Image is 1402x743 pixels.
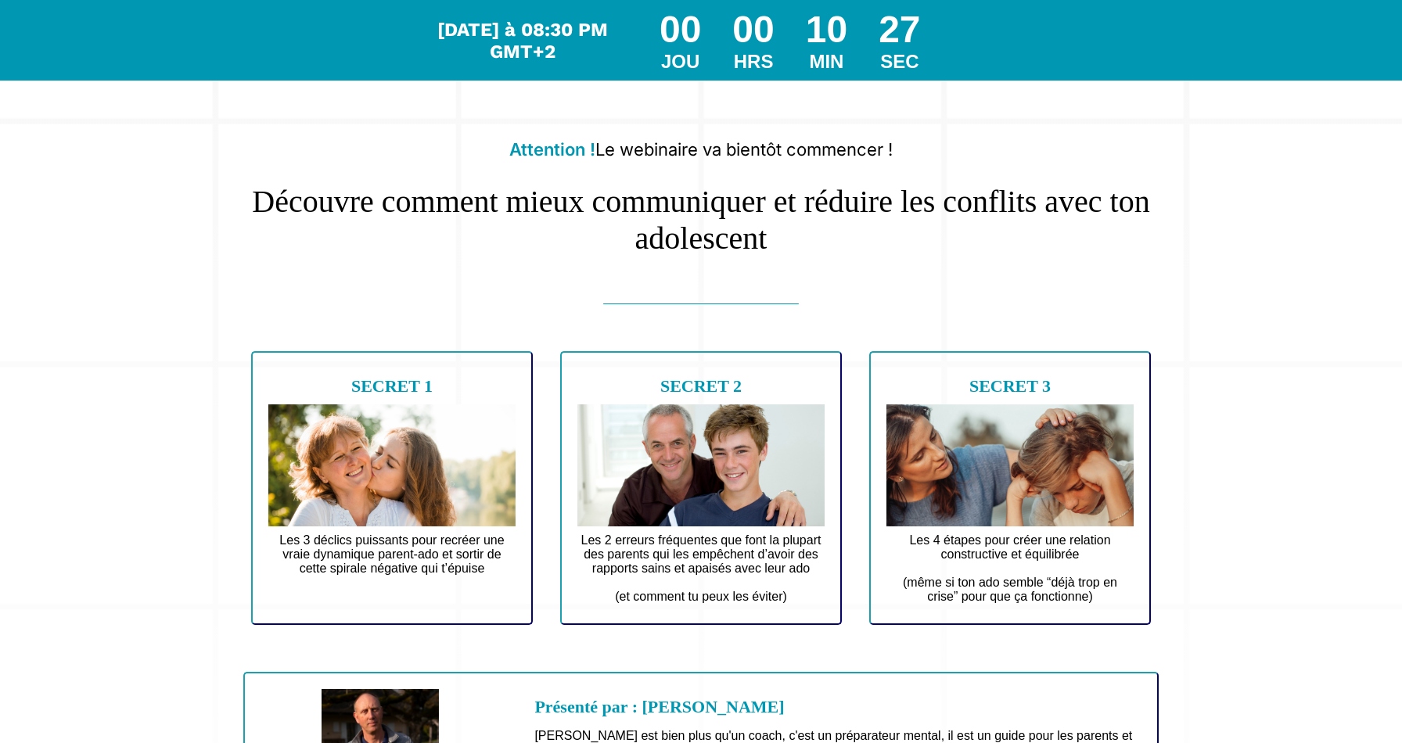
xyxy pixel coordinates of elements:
[577,404,825,526] img: 774e71fe38cd43451293438b60a23fce_Design_sans_titre_1.jpg
[886,529,1134,608] text: Les 4 étapes pour créer une relation constructive et équilibrée (même si ton ado semble “déjà tro...
[886,404,1134,526] img: 6e5ea48f4dd0521e46c6277ff4d310bb_Design_sans_titre_5.jpg
[806,51,847,73] div: MIN
[243,167,1159,257] h1: Découvre comment mieux communiquer et réduire les conflits avec ton adolescent
[806,8,847,51] div: 10
[534,697,784,716] b: Présenté par : [PERSON_NAME]
[434,19,613,63] div: Le webinar commence dans...
[509,139,595,160] b: Attention !
[660,51,701,73] div: JOU
[879,8,920,51] div: 27
[732,8,774,51] div: 00
[732,51,774,73] div: HRS
[268,404,516,526] img: d70f9ede54261afe2763371d391305a3_Design_sans_titre_4.jpg
[351,376,433,396] b: SECRET 1
[243,131,1159,167] h2: Le webinaire va bientôt commencer !
[437,19,608,63] span: [DATE] à 08:30 PM GMT+2
[660,8,701,51] div: 00
[660,376,742,396] b: SECRET 2
[268,529,516,594] text: Les 3 déclics puissants pour recréer une vraie dynamique parent-ado et sortir de cette spirale né...
[969,376,1051,396] b: SECRET 3
[577,529,825,608] text: Les 2 erreurs fréquentes que font la plupart des parents qui les empêchent d’avoir des rapports s...
[879,51,920,73] div: SEC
